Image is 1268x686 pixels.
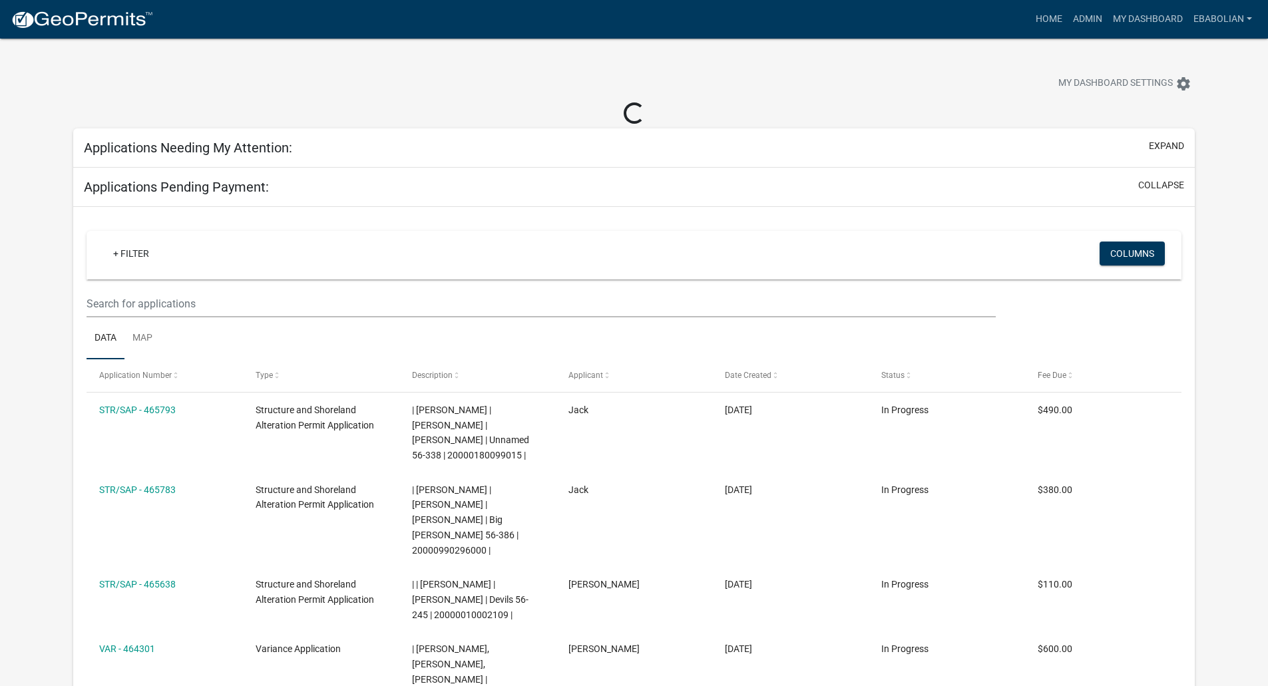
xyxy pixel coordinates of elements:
button: expand [1149,139,1184,153]
span: My Dashboard Settings [1058,76,1173,92]
datatable-header-cell: Date Created [712,359,869,391]
datatable-header-cell: Fee Due [1024,359,1181,391]
a: STR/SAP - 465638 [99,579,176,590]
span: Status [881,371,905,380]
datatable-header-cell: Description [399,359,556,391]
span: Application Number [99,371,172,380]
span: In Progress [881,579,929,590]
span: Structure and Shoreland Alteration Permit Application [256,579,374,605]
span: $380.00 [1038,484,1072,495]
h5: Applications Pending Payment: [84,179,269,195]
i: settings [1175,76,1191,92]
span: 08/18/2025 [725,484,752,495]
span: In Progress [881,484,929,495]
a: + Filter [103,242,160,265]
a: Admin [1068,7,1108,32]
span: Structure and Shoreland Alteration Permit Application [256,484,374,510]
a: Home [1030,7,1068,32]
span: $490.00 [1038,405,1072,415]
a: My Dashboard [1108,7,1188,32]
button: Columns [1100,242,1165,265]
span: Type [256,371,273,380]
span: | Kyle Westergard | CHAD GABRIELSON | LISA GABRIELSON | Unnamed 56-338 | 20000180099015 | [412,405,529,460]
a: ebabolian [1188,7,1257,32]
span: Jack [568,484,588,495]
a: STR/SAP - 465793 [99,405,176,415]
span: In Progress [881,643,929,654]
input: Search for applications [87,290,995,317]
span: Jack [568,405,588,415]
span: Variance Application [256,643,341,654]
datatable-header-cell: Type [243,359,399,391]
span: In Progress [881,405,929,415]
span: | | TODD M BAUMGARTNER | CATHY M BAUMGARTNER | Devils 56-245 | 20000010002109 | [412,579,528,620]
button: My Dashboard Settingssettings [1048,71,1202,96]
span: Fee Due [1038,371,1066,380]
datatable-header-cell: Applicant [556,359,712,391]
span: Date Created [725,371,771,380]
span: $110.00 [1038,579,1072,590]
span: 08/15/2025 [725,643,752,654]
h5: Applications Needing My Attention: [84,140,292,156]
datatable-header-cell: Status [868,359,1024,391]
span: $600.00 [1038,643,1072,654]
a: STR/SAP - 465783 [99,484,176,495]
span: Description [412,371,453,380]
span: | Kyle Westergard | CHAD GABRIELSON | LISA GABRIELSON | Big McDonald 56-386 | 20000990296000 | [412,484,519,556]
span: 08/18/2025 [725,579,752,590]
a: Map [124,317,160,360]
span: Lori Velde [568,643,640,654]
span: Applicant [568,371,603,380]
a: VAR - 464301 [99,643,155,654]
span: Structure and Shoreland Alteration Permit Application [256,405,374,430]
button: collapse [1138,178,1184,192]
span: 08/18/2025 [725,405,752,415]
datatable-header-cell: Application Number [87,359,243,391]
span: Tiffany Bladow [568,579,640,590]
a: Data [87,317,124,360]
